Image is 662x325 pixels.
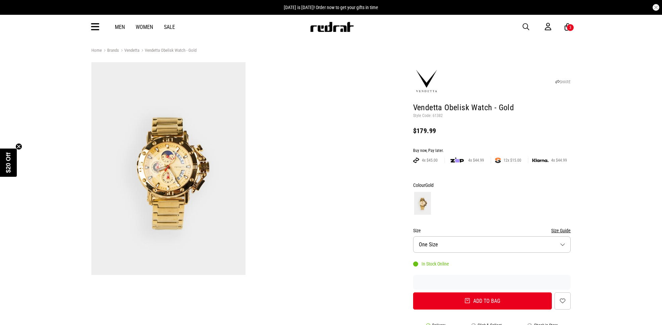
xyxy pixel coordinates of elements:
span: 4x $44.99 [466,158,487,163]
img: KLARNA [532,159,548,162]
span: 12x $15.00 [501,158,524,163]
div: Colour [413,181,571,189]
a: SHARE [556,80,571,84]
div: Size [413,227,571,235]
img: Redrat logo [310,22,354,32]
img: Gold [414,192,431,215]
a: Home [91,48,102,53]
button: Size Guide [551,227,571,235]
button: One Size [413,236,571,253]
div: 3 [569,25,571,30]
img: Vendetta [413,68,440,95]
button: Close teaser [15,143,22,150]
img: AFTERPAY [413,158,419,163]
span: 4x $44.99 [548,158,570,163]
a: Brands [102,48,119,54]
button: Add to bag [413,292,552,310]
a: Vendetta [119,48,139,54]
a: Men [115,24,125,30]
span: One Size [419,241,438,248]
div: Buy now, Pay later. [413,148,571,154]
span: 4x $45.00 [419,158,440,163]
div: In Stock Online [413,261,449,267]
a: Sale [164,24,175,30]
p: Style Code: 61382 [413,113,571,119]
a: Vendetta Obelisk Watch - Gold [139,48,196,54]
img: SPLITPAY [495,158,501,163]
iframe: Customer reviews powered by Trustpilot [413,279,571,286]
img: Vendetta Obelisk Watch - Gold in Gold [91,62,246,275]
h1: Vendetta Obelisk Watch - Gold [413,103,571,113]
img: zip [450,157,464,164]
div: $179.99 [413,127,571,135]
a: Women [136,24,153,30]
a: 3 [565,24,571,31]
span: Gold [425,182,434,188]
span: $20 Off [5,152,12,173]
span: [DATE] is [DATE]! Order now to get your gifts in time [284,5,378,10]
